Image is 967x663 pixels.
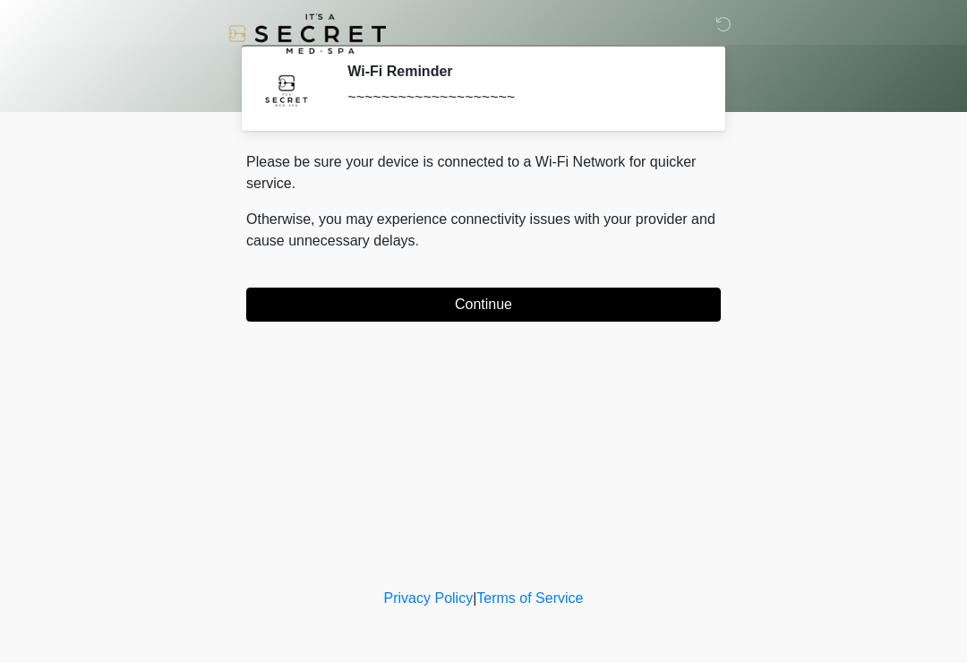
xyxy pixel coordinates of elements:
a: Terms of Service [476,590,583,606]
button: Continue [246,288,721,322]
div: ~~~~~~~~~~~~~~~~~~~~ [347,87,694,108]
img: Agent Avatar [260,63,313,116]
h2: Wi-Fi Reminder [347,63,694,80]
a: | [473,590,476,606]
p: Please be sure your device is connected to a Wi-Fi Network for quicker service. [246,151,721,194]
a: Privacy Policy [384,590,474,606]
img: It's A Secret Med Spa Logo [228,13,386,54]
p: Otherwise, you may experience connectivity issues with your provider and cause unnecessary delays [246,209,721,252]
span: . [415,233,419,248]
